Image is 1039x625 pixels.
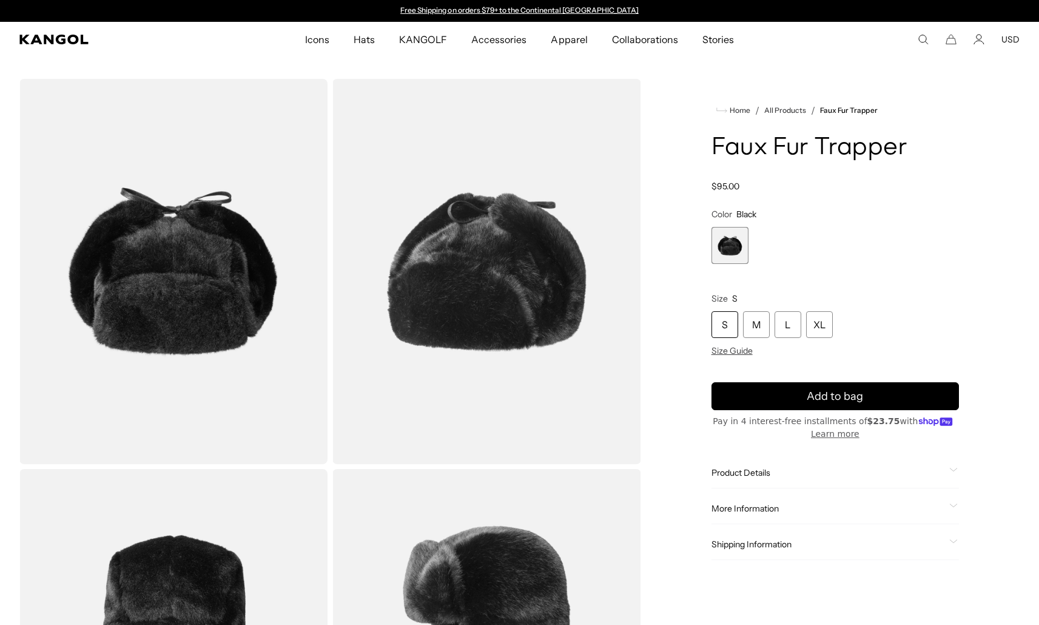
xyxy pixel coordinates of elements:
label: Black [711,227,748,264]
span: Collaborations [612,22,678,57]
div: L [775,311,801,338]
a: Home [716,105,750,116]
span: S [732,293,738,304]
span: KANGOLF [399,22,447,57]
li: / [806,103,815,118]
span: Home [727,106,750,115]
span: Stories [702,22,734,57]
span: Black [736,209,756,220]
div: S [711,311,738,338]
button: USD [1001,34,1020,45]
a: KANGOLF [387,22,459,57]
div: M [743,311,770,338]
a: Stories [690,22,746,57]
a: Kangol [19,35,201,44]
img: color-black [19,79,328,464]
span: Shipping Information [711,539,944,550]
span: Apparel [551,22,587,57]
a: Apparel [539,22,599,57]
h1: Faux Fur Trapper [711,135,959,161]
a: Collaborations [600,22,690,57]
a: All Products [764,106,806,115]
div: 1 of 2 [395,6,645,16]
a: Free Shipping on orders $79+ to the Continental [GEOGRAPHIC_DATA] [400,5,639,15]
span: Icons [305,22,329,57]
span: More Information [711,503,944,514]
li: / [750,103,759,118]
button: Add to bag [711,382,959,410]
summary: Search here [918,34,929,45]
span: Product Details [711,467,944,478]
div: 1 of 1 [711,227,748,264]
span: Size Guide [711,345,753,356]
span: Size [711,293,728,304]
a: Icons [293,22,341,57]
span: Hats [354,22,375,57]
div: XL [806,311,833,338]
a: Accessories [459,22,539,57]
a: Hats [341,22,387,57]
span: Color [711,209,732,220]
img: color-black [332,79,641,464]
span: Add to bag [807,388,863,405]
div: Announcement [395,6,645,16]
span: Accessories [471,22,526,57]
nav: breadcrumbs [711,103,959,118]
button: Cart [946,34,957,45]
span: $95.00 [711,181,739,192]
a: Faux Fur Trapper [820,106,877,115]
a: Account [973,34,984,45]
slideshow-component: Announcement bar [395,6,645,16]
